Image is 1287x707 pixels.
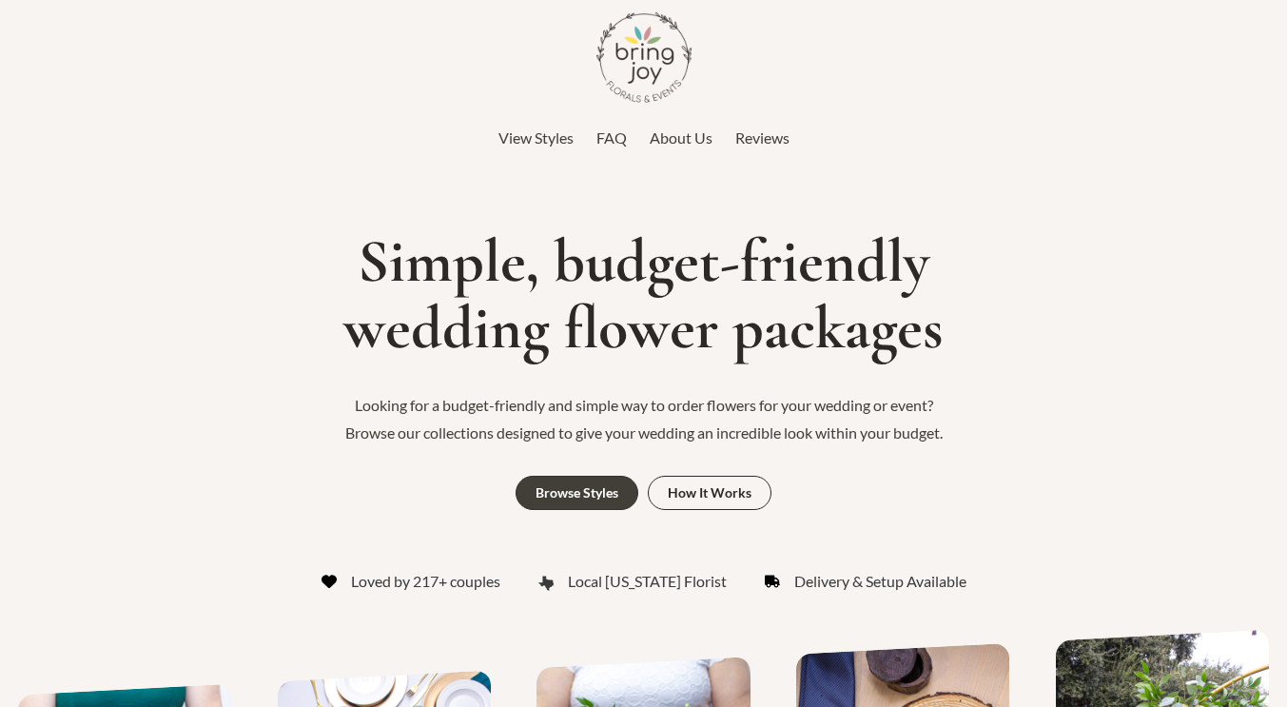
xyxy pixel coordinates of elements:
a: FAQ [596,124,627,152]
a: View Styles [498,124,574,152]
span: View Styles [498,128,574,147]
a: Browse Styles [516,476,638,510]
span: Reviews [735,128,790,147]
span: About Us [650,128,712,147]
h1: Simple, budget-friendly wedding flower packages [10,228,1277,363]
p: Looking for a budget-friendly and simple way to order flowers for your wedding or event? Browse o... [330,391,958,447]
span: FAQ [596,128,627,147]
a: How It Works [648,476,771,510]
span: Loved by 217+ couples [351,567,500,596]
span: Delivery & Setup Available [794,567,966,596]
a: About Us [650,124,712,152]
div: How It Works [668,486,751,500]
div: Browse Styles [536,486,618,500]
nav: Top Header Menu [73,124,1215,152]
a: Reviews [735,124,790,152]
span: Local [US_STATE] Florist [568,567,727,596]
